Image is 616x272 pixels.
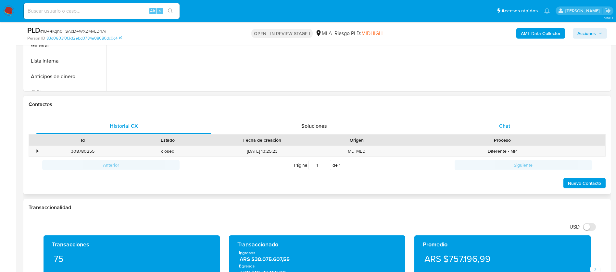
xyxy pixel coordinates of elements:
[29,101,606,108] h1: Contactos
[210,146,314,157] div: [DATE] 13:25:23
[29,204,606,211] h1: Transaccionalidad
[501,7,538,14] span: Accesos rápidos
[215,137,310,143] div: Fecha de creación
[334,30,383,37] span: Riesgo PLD:
[25,53,106,69] button: Lista Interna
[25,38,106,53] button: General
[40,146,125,157] div: 308780255
[24,7,180,15] input: Buscar usuario o caso...
[159,8,161,14] span: s
[130,137,206,143] div: Estado
[46,35,122,41] a: 83d0603f0f3cf2ebd0784a08080dc0c4
[125,146,210,157] div: closed
[577,28,596,39] span: Acciones
[37,148,38,154] div: •
[361,30,383,37] span: MIDHIGH
[45,137,121,143] div: Id
[399,146,605,157] div: Diferente - MP
[27,35,45,41] b: Person ID
[315,30,332,37] div: MLA
[25,84,106,100] button: CVU
[521,28,560,39] b: AML Data Collector
[339,162,341,168] span: 1
[294,160,341,170] span: Página de
[604,15,613,20] span: 3.150.1
[404,137,601,143] div: Proceso
[301,122,327,130] span: Soluciones
[150,8,155,14] span: Alt
[42,160,180,170] button: Anterior
[516,28,565,39] button: AML Data Collector
[565,8,602,14] p: nicolas.duclosson@mercadolibre.com
[40,28,106,34] span: # lU44Kqh0FSAcD4WXZMvLDnAi
[27,25,40,35] b: PLD
[251,29,313,38] p: OPEN - IN REVIEW STAGE I
[604,7,611,14] a: Salir
[314,146,399,157] div: ML_MED
[573,28,607,39] button: Acciones
[563,178,606,188] button: Nuevo Contacto
[164,6,177,16] button: search-icon
[110,122,138,130] span: Historial CX
[319,137,395,143] div: Origen
[25,69,106,84] button: Anticipos de dinero
[544,8,550,14] a: Notificaciones
[568,179,601,188] span: Nuevo Contacto
[455,160,592,170] button: Siguiente
[499,122,510,130] span: Chat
